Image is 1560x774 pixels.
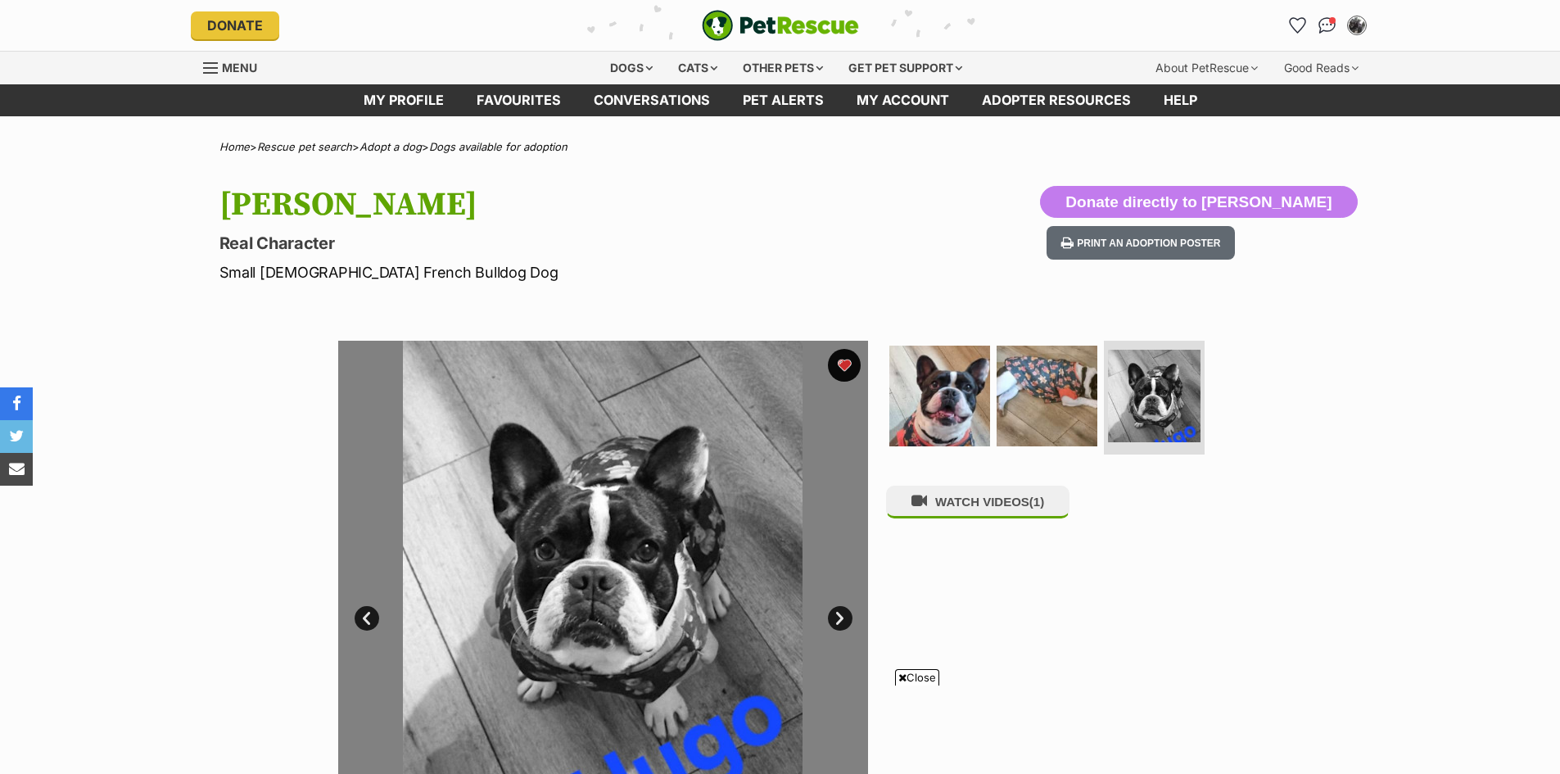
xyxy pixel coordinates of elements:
ul: Account quick links [1285,12,1370,38]
span: Menu [222,61,257,75]
a: PetRescue [702,10,859,41]
button: Print an adoption poster [1047,226,1235,260]
img: chat-41dd97257d64d25036548639549fe6c8038ab92f7586957e7f3b1b290dea8141.svg [1318,17,1336,34]
a: Favourites [1285,12,1311,38]
a: My profile [347,84,460,116]
img: logo-e224e6f780fb5917bec1dbf3a21bbac754714ae5b6737aabdf751b685950b380.svg [702,10,859,41]
img: Kate Stockwell profile pic [1349,17,1365,34]
div: About PetRescue [1144,52,1269,84]
a: Rescue pet search [257,140,352,153]
div: Cats [667,52,729,84]
a: Prev [355,606,379,631]
a: Conversations [1314,12,1341,38]
p: Small [DEMOGRAPHIC_DATA] French Bulldog Dog [219,261,912,283]
button: WATCH VIDEOS(1) [886,486,1069,518]
img: Photo of Hugo [1108,350,1201,442]
a: Help [1147,84,1214,116]
a: Donate [191,11,279,39]
div: Get pet support [837,52,974,84]
a: Home [219,140,250,153]
button: Donate directly to [PERSON_NAME] [1040,186,1357,219]
a: Menu [203,52,269,81]
a: Next [828,606,852,631]
a: My account [840,84,965,116]
a: Favourites [460,84,577,116]
h1: [PERSON_NAME] [219,186,912,224]
a: Adopter resources [965,84,1147,116]
a: Pet alerts [726,84,840,116]
p: Real Character [219,232,912,255]
span: Close [895,669,939,686]
a: Adopt a dog [359,140,422,153]
div: Dogs [599,52,664,84]
img: Photo of Hugo [997,346,1097,446]
img: Photo of Hugo [889,346,990,446]
button: My account [1344,12,1370,38]
a: conversations [577,84,726,116]
div: > > > [179,141,1382,153]
button: favourite [828,349,861,382]
div: Other pets [731,52,834,84]
iframe: Advertisement [383,692,1178,766]
span: (1) [1029,495,1044,509]
a: Dogs available for adoption [429,140,567,153]
div: Good Reads [1273,52,1370,84]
